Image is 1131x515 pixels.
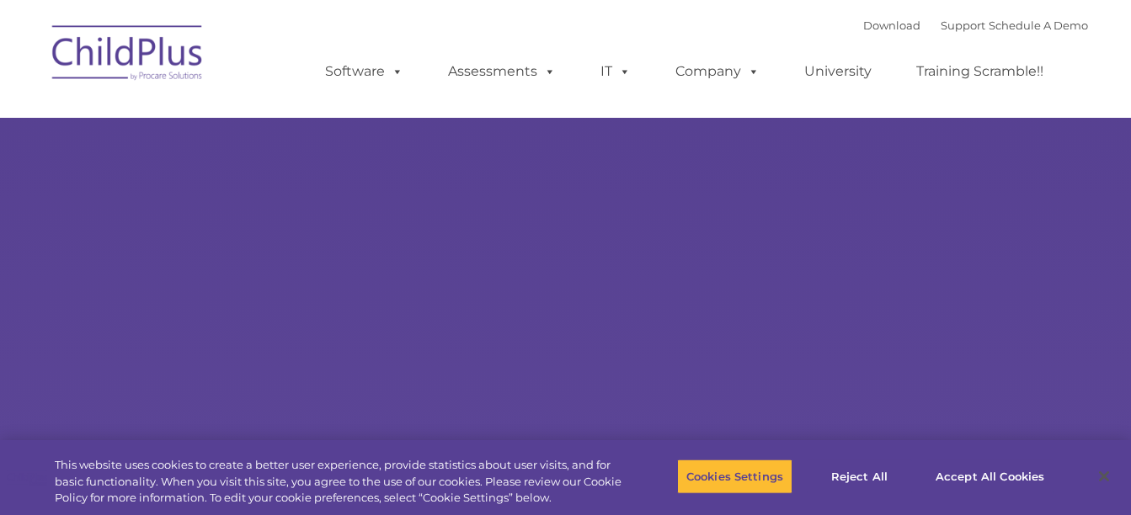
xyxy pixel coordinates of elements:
font: | [863,19,1088,32]
button: Close [1086,458,1123,495]
a: Download [863,19,920,32]
a: Company [659,55,776,88]
a: Training Scramble!! [899,55,1060,88]
button: Accept All Cookies [926,459,1054,494]
button: Cookies Settings [677,459,792,494]
a: IT [584,55,648,88]
a: Assessments [431,55,573,88]
a: Schedule A Demo [989,19,1088,32]
a: Software [308,55,420,88]
button: Reject All [807,459,912,494]
div: This website uses cookies to create a better user experience, provide statistics about user visit... [55,457,622,507]
a: University [787,55,888,88]
img: ChildPlus by Procare Solutions [44,13,212,98]
a: Support [941,19,985,32]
